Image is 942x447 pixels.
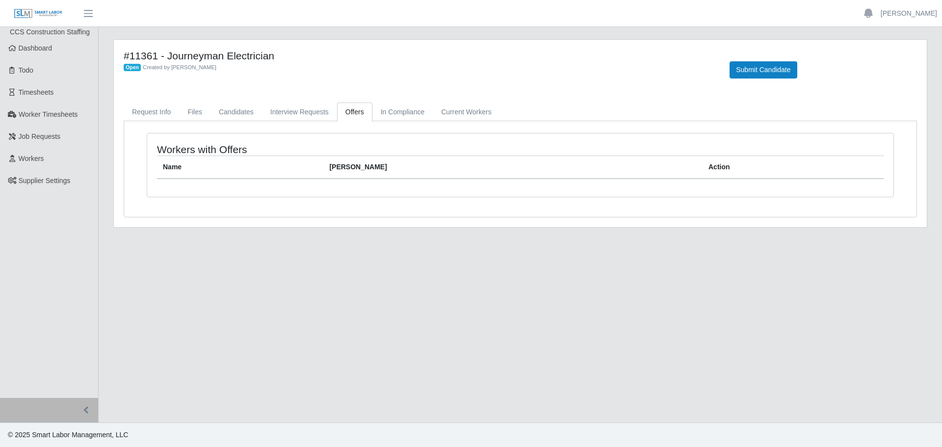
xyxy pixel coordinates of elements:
[19,155,44,162] span: Workers
[124,50,715,62] h4: #11361 - Journeyman Electrician
[19,132,61,140] span: Job Requests
[19,88,54,96] span: Timesheets
[730,61,797,79] button: Submit Candidate
[433,103,499,122] a: Current Workers
[19,66,33,74] span: Todo
[179,103,210,122] a: Files
[14,8,63,19] img: SLM Logo
[372,103,433,122] a: In Compliance
[703,156,884,179] th: Action
[8,431,128,439] span: © 2025 Smart Labor Management, LLC
[19,177,71,184] span: Supplier Settings
[881,8,937,19] a: [PERSON_NAME]
[210,103,262,122] a: Candidates
[337,103,372,122] a: Offers
[124,64,141,72] span: Open
[19,44,52,52] span: Dashboard
[124,103,179,122] a: Request Info
[19,110,78,118] span: Worker Timesheets
[10,28,90,36] span: CCS Construction Staffing
[157,143,451,156] h4: Workers with Offers
[143,64,216,70] span: Created by [PERSON_NAME]
[323,156,703,179] th: [PERSON_NAME]
[262,103,337,122] a: Interview Requests
[157,156,323,179] th: Name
